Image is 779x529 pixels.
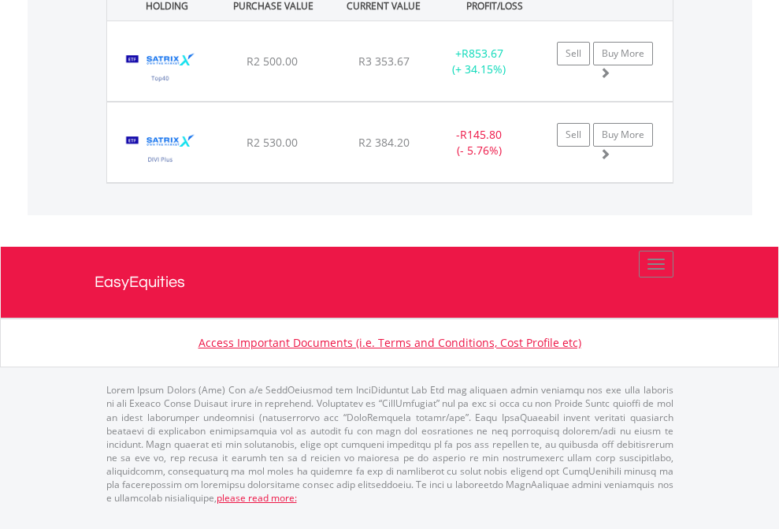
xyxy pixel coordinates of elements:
a: EasyEquities [95,247,685,318]
a: Buy More [593,42,653,65]
span: R853.67 [462,46,503,61]
img: EQU.ZA.STX40.png [115,41,206,97]
span: R2 384.20 [358,135,410,150]
a: Access Important Documents (i.e. Terms and Conditions, Cost Profile etc) [198,335,581,350]
span: R145.80 [460,127,502,142]
span: R2 530.00 [247,135,298,150]
span: R3 353.67 [358,54,410,69]
div: + (+ 34.15%) [430,46,529,77]
div: - (- 5.76%) [430,127,529,158]
a: Buy More [593,123,653,147]
a: Sell [557,123,590,147]
p: Lorem Ipsum Dolors (Ame) Con a/e SeddOeiusmod tem InciDiduntut Lab Etd mag aliquaen admin veniamq... [106,383,673,505]
a: please read more: [217,491,297,505]
span: R2 500.00 [247,54,298,69]
a: Sell [557,42,590,65]
img: EQU.ZA.STXDIV.png [115,122,206,178]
